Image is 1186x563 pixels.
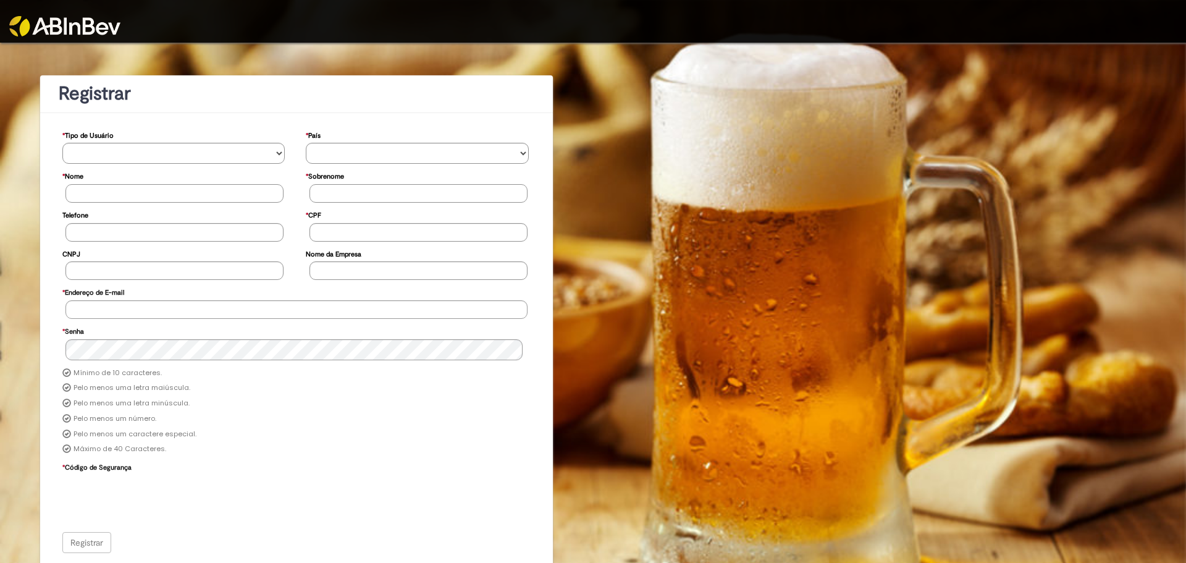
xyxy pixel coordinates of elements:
label: Nome [62,166,83,184]
label: Telefone [62,205,88,223]
label: Mínimo de 10 caracteres. [74,368,162,378]
label: CNPJ [62,244,80,262]
img: ABInbev-white.png [9,16,120,36]
label: Pelo menos uma letra maiúscula. [74,383,190,393]
label: Tipo de Usuário [62,125,114,143]
iframe: reCAPTCHA [65,475,253,523]
label: Código de Segurança [62,457,132,475]
label: CPF [306,205,321,223]
label: Senha [62,321,84,339]
label: Endereço de E-mail [62,282,124,300]
label: Sobrenome [306,166,344,184]
label: Nome da Empresa [306,244,361,262]
label: Máximo de 40 Caracteres. [74,444,166,454]
h1: Registrar [59,83,534,104]
label: Pelo menos um caractere especial. [74,430,196,439]
label: Pelo menos um número. [74,414,156,424]
label: Pelo menos uma letra minúscula. [74,399,190,408]
label: País [306,125,321,143]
